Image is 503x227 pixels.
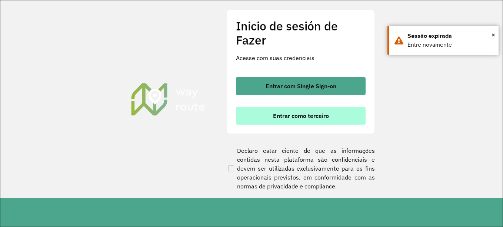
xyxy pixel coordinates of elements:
h2: Inicio de sesión de Fazer [236,19,366,47]
p: Acesse com suas credenciais [236,53,366,62]
button: Close [492,29,495,40]
font: Sessão expirada [407,33,452,39]
font: Entrar com Single Sign-on [266,82,336,90]
div: Entre novamente [407,40,493,49]
font: Declaro estar ciente de que as informações contidas nesta plataforma são confidenciais e devem se... [237,146,375,191]
button: botón [236,77,366,95]
div: Sessão expirada [407,32,493,40]
button: botón [236,107,366,125]
img: Roteirizador AmbevTech [130,82,206,116]
span: × [492,29,495,40]
font: Entrar como terceiro [273,112,329,119]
